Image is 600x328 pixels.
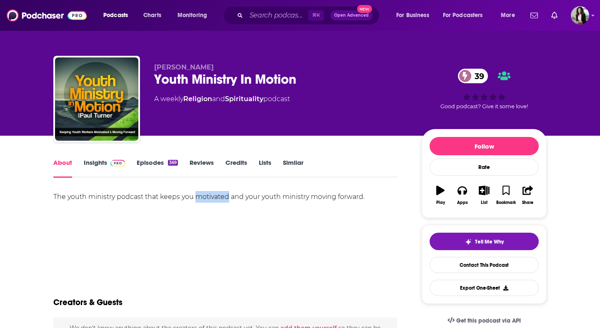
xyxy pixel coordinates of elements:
h2: Creators & Guests [53,297,122,308]
span: For Business [396,10,429,21]
div: Search podcasts, credits, & more... [231,6,387,25]
button: open menu [437,9,495,22]
div: The youth ministry podcast that keeps you motivated and your youth ministry moving forward. [53,191,397,203]
a: Credits [225,159,247,178]
button: List [473,180,495,210]
button: Apps [451,180,473,210]
span: Open Advanced [334,13,369,17]
div: 369 [168,160,178,166]
a: Lists [259,159,271,178]
div: Apps [457,200,468,205]
a: Religion [183,95,212,103]
span: Podcasts [103,10,128,21]
button: open menu [97,9,139,22]
a: About [53,159,72,178]
button: open menu [172,9,218,22]
div: List [481,200,487,205]
span: and [212,95,225,103]
img: Youth Ministry In Motion [55,57,138,141]
span: ⌘ K [308,10,324,21]
span: Monitoring [177,10,207,21]
span: 39 [466,69,488,83]
span: Tell Me Why [475,239,504,245]
span: Get this podcast via API [456,317,521,324]
button: Open AdvancedNew [330,10,372,20]
a: Contact This Podcast [430,257,539,273]
img: Podchaser - Follow, Share and Rate Podcasts [7,7,87,23]
button: Play [430,180,451,210]
img: User Profile [571,6,589,25]
a: InsightsPodchaser Pro [84,159,125,178]
button: tell me why sparkleTell Me Why [430,233,539,250]
div: A weekly podcast [154,94,290,104]
a: Spirituality [225,95,263,103]
span: [PERSON_NAME] [154,63,214,71]
div: Play [436,200,445,205]
img: tell me why sparkle [465,239,472,245]
span: Logged in as ElizabethCole [571,6,589,25]
span: New [357,5,372,13]
div: Rate [430,159,539,176]
a: Similar [283,159,303,178]
span: More [501,10,515,21]
div: 39Good podcast? Give it some love! [422,63,547,115]
button: Export One-Sheet [430,280,539,296]
a: Reviews [190,159,214,178]
button: Bookmark [495,180,517,210]
button: open menu [495,9,525,22]
span: Good podcast? Give it some love! [440,103,528,109]
span: For Podcasters [443,10,483,21]
button: Follow [430,137,539,155]
a: Show notifications dropdown [527,8,541,22]
button: Share [517,180,539,210]
input: Search podcasts, credits, & more... [246,9,308,22]
img: Podchaser Pro [110,160,125,166]
a: Charts [138,9,166,22]
button: Show profile menu [571,6,589,25]
a: Episodes369 [137,159,178,178]
span: Charts [143,10,161,21]
div: Bookmark [496,200,516,205]
a: Show notifications dropdown [548,8,561,22]
button: open menu [390,9,440,22]
div: Share [522,200,533,205]
a: 39 [458,69,488,83]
